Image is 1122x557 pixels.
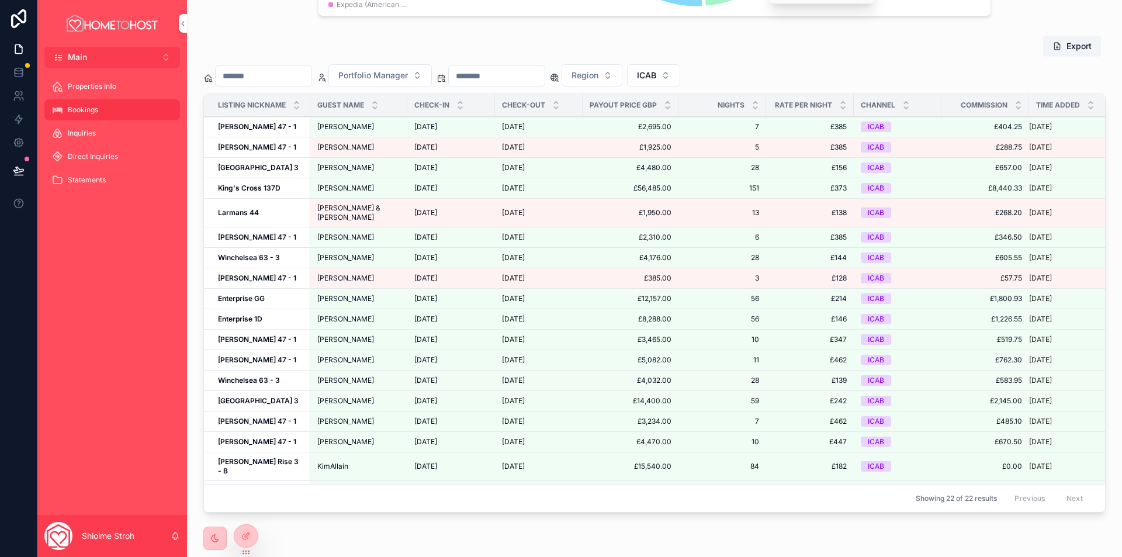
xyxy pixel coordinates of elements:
[502,143,525,152] span: [DATE]
[317,143,400,152] a: [PERSON_NAME]
[218,122,296,131] strong: [PERSON_NAME] 47 - 1
[44,146,180,167] a: Direct Inquiries
[317,163,374,172] span: [PERSON_NAME]
[502,143,576,152] a: [DATE]
[68,129,96,138] span: Inquiries
[948,335,1022,344] a: £519.75
[685,163,759,172] a: 28
[317,143,374,152] span: [PERSON_NAME]
[502,253,576,262] a: [DATE]
[502,253,525,262] span: [DATE]
[590,208,671,217] a: £1,950.00
[685,274,759,283] a: 3
[218,208,259,217] strong: Larmans 44
[414,233,437,242] span: [DATE]
[317,122,374,132] span: [PERSON_NAME]
[44,47,180,68] button: Select Button
[562,64,622,87] button: Select Button
[773,163,847,172] a: £156
[948,163,1022,172] a: £657.00
[1029,314,1052,324] p: [DATE]
[590,233,671,242] a: £2,310.00
[1029,376,1103,385] a: [DATE]
[773,233,847,242] span: £385
[317,335,400,344] a: [PERSON_NAME]
[502,184,576,193] a: [DATE]
[317,294,374,303] span: [PERSON_NAME]
[590,376,671,385] a: £4,032.00
[572,70,598,81] span: Region
[948,274,1022,283] a: £57.75
[414,143,437,152] span: [DATE]
[414,143,488,152] a: [DATE]
[685,376,759,385] a: 28
[590,274,671,283] span: £385.00
[868,122,884,132] div: ICAB
[861,355,934,365] a: ICAB
[590,184,671,193] span: £56,485.00
[502,314,576,324] a: [DATE]
[1029,355,1103,365] a: [DATE]
[861,162,934,173] a: ICAB
[502,376,576,385] a: [DATE]
[773,208,847,217] span: £138
[590,335,671,344] span: £3,465.00
[414,294,488,303] a: [DATE]
[590,355,671,365] a: £5,082.00
[948,122,1022,132] span: £404.25
[218,253,280,262] strong: Winchelsea 63 - 3
[773,396,847,406] a: £242
[1029,355,1052,365] p: [DATE]
[685,335,759,344] a: 10
[1029,208,1052,217] p: [DATE]
[317,253,374,262] span: [PERSON_NAME]
[414,122,437,132] span: [DATE]
[502,122,576,132] a: [DATE]
[317,203,400,222] a: [PERSON_NAME] & [PERSON_NAME]
[861,252,934,263] a: ICAB
[317,122,400,132] a: [PERSON_NAME]
[502,274,525,283] span: [DATE]
[414,376,437,385] span: [DATE]
[1029,294,1052,303] p: [DATE]
[861,375,934,386] a: ICAB
[44,169,180,191] a: Statements
[685,122,759,132] a: 7
[948,314,1022,324] a: £1,226.55
[773,355,847,365] span: £462
[948,233,1022,242] span: £346.50
[868,396,884,406] div: ICAB
[218,163,303,172] a: [GEOGRAPHIC_DATA] 3
[414,233,488,242] a: [DATE]
[1029,208,1103,217] a: [DATE]
[502,294,576,303] a: [DATE]
[317,396,374,406] span: [PERSON_NAME]
[948,294,1022,303] a: £1,800.93
[218,143,303,152] a: [PERSON_NAME] 47 - 1
[948,143,1022,152] a: £288.75
[1043,36,1101,57] button: Export
[948,253,1022,262] span: £605.55
[502,335,525,344] span: [DATE]
[218,335,303,344] a: [PERSON_NAME] 47 - 1
[773,122,847,132] span: £385
[502,294,525,303] span: [DATE]
[1029,233,1052,242] p: [DATE]
[218,163,299,172] strong: [GEOGRAPHIC_DATA] 3
[502,208,576,217] a: [DATE]
[773,314,847,324] span: £146
[317,376,374,385] span: [PERSON_NAME]
[773,376,847,385] a: £139
[861,273,934,283] a: ICAB
[590,294,671,303] a: £12,157.00
[218,376,303,385] a: Winchelsea 63 - 3
[773,274,847,283] a: £128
